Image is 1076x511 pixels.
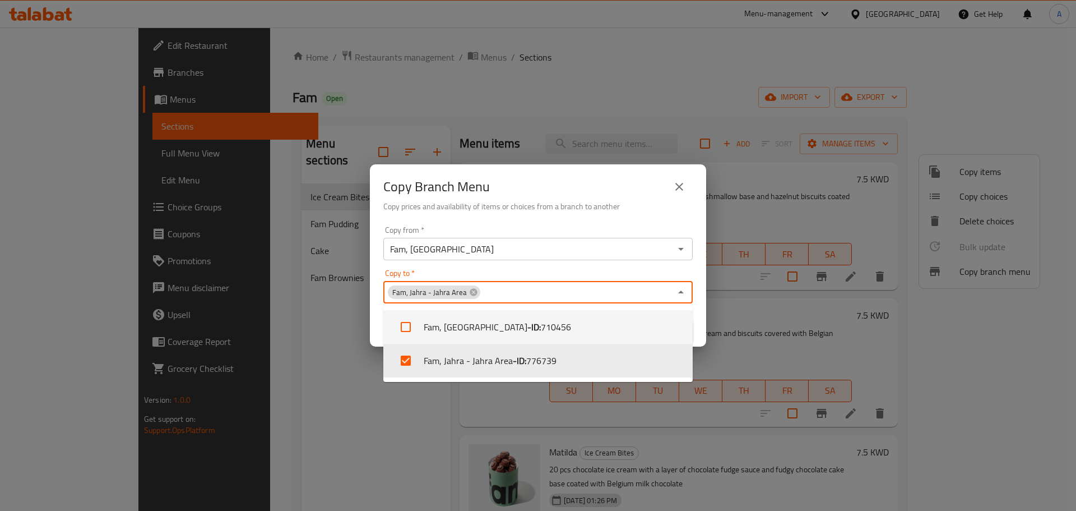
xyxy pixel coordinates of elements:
[383,310,693,344] li: Fam, [GEOGRAPHIC_DATA]
[383,178,490,196] h2: Copy Branch Menu
[673,241,689,257] button: Open
[383,344,693,378] li: Fam, Jahra - Jahra Area
[388,286,480,299] div: Fam, Jahra - Jahra Area
[666,173,693,200] button: close
[526,354,556,367] span: 776739
[383,200,693,213] h6: Copy prices and availability of items or choices from a branch to another
[388,287,471,298] span: Fam, Jahra - Jahra Area
[527,320,541,334] b: - ID:
[541,320,571,334] span: 710456
[673,284,689,300] button: Close
[513,354,526,367] b: - ID:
